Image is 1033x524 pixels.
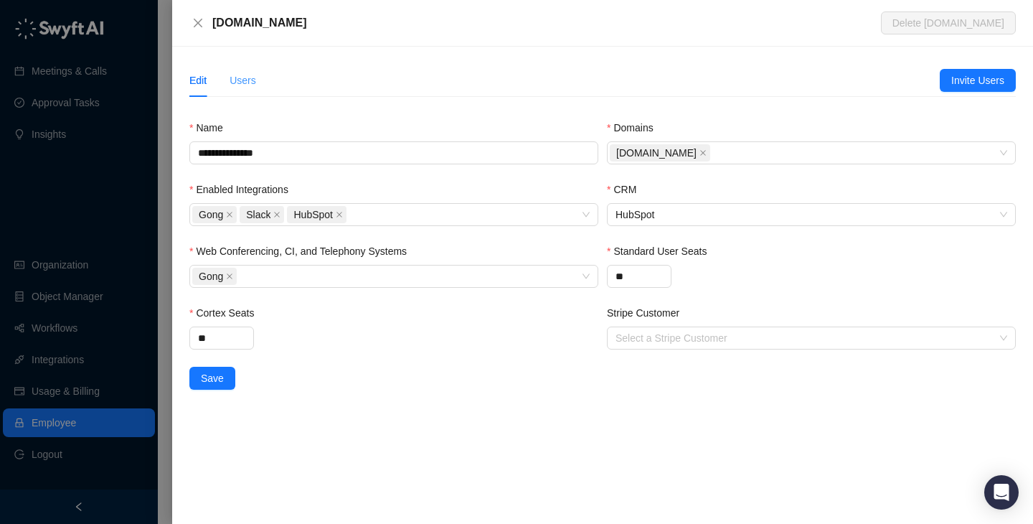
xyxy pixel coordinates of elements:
[189,182,298,197] label: Enabled Integrations
[189,14,207,32] button: Close
[293,207,332,223] span: HubSpot
[349,210,352,220] input: Enabled Integrations
[192,206,237,223] span: Gong
[189,243,417,259] label: Web Conferencing, CI, and Telephony Systems
[607,243,717,259] label: Standard User Seats
[881,11,1016,34] button: Delete [DOMAIN_NAME]
[240,271,242,282] input: Web Conferencing, CI, and Telephony Systems
[713,148,716,159] input: Domains
[189,72,207,88] div: Edit
[226,273,233,280] span: close
[607,120,664,136] label: Domains
[608,266,671,287] input: Standard User Seats
[189,367,235,390] button: Save
[201,370,224,386] span: Save
[273,211,280,218] span: close
[984,475,1019,510] div: Open Intercom Messenger
[212,14,881,32] div: [DOMAIN_NAME]
[246,207,270,223] span: Slack
[610,144,710,162] span: unstructured.io
[615,204,1007,225] span: HubSpot
[189,305,264,321] label: Cortex Seats
[240,206,284,223] span: Slack
[615,327,999,349] input: Stripe Customer
[226,211,233,218] span: close
[607,305,689,321] label: Stripe Customer
[189,120,233,136] label: Name
[951,72,1004,88] span: Invite Users
[940,69,1016,92] button: Invite Users
[199,268,223,284] span: Gong
[230,72,256,88] div: Users
[189,141,598,164] input: Name
[336,211,343,218] span: close
[287,206,346,223] span: HubSpot
[616,145,697,161] span: [DOMAIN_NAME]
[192,268,237,285] span: Gong
[699,149,707,156] span: close
[199,207,223,223] span: Gong
[190,327,253,349] input: Cortex Seats
[192,17,204,29] span: close
[607,182,646,197] label: CRM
